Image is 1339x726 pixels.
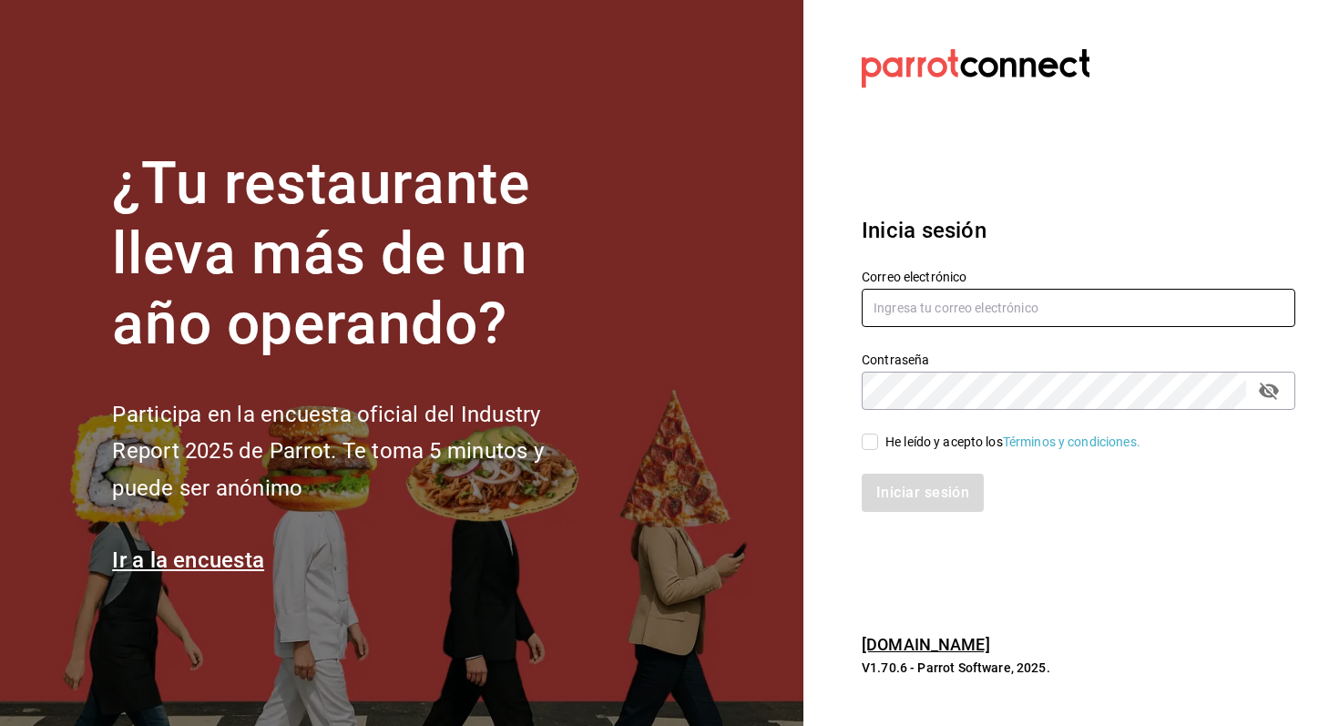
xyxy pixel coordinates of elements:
[862,289,1295,327] input: Ingresa tu correo electrónico
[862,214,1295,247] h3: Inicia sesión
[112,547,264,573] a: Ir a la encuesta
[862,353,1295,366] label: Contraseña
[862,271,1295,283] label: Correo electrónico
[1003,435,1140,449] a: Términos y condiciones.
[112,396,604,507] h2: Participa en la encuesta oficial del Industry Report 2025 de Parrot. Te toma 5 minutos y puede se...
[862,659,1295,677] p: V1.70.6 - Parrot Software, 2025.
[112,149,604,359] h1: ¿Tu restaurante lleva más de un año operando?
[862,635,990,654] a: [DOMAIN_NAME]
[885,433,1140,452] div: He leído y acepto los
[1253,375,1284,406] button: passwordField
